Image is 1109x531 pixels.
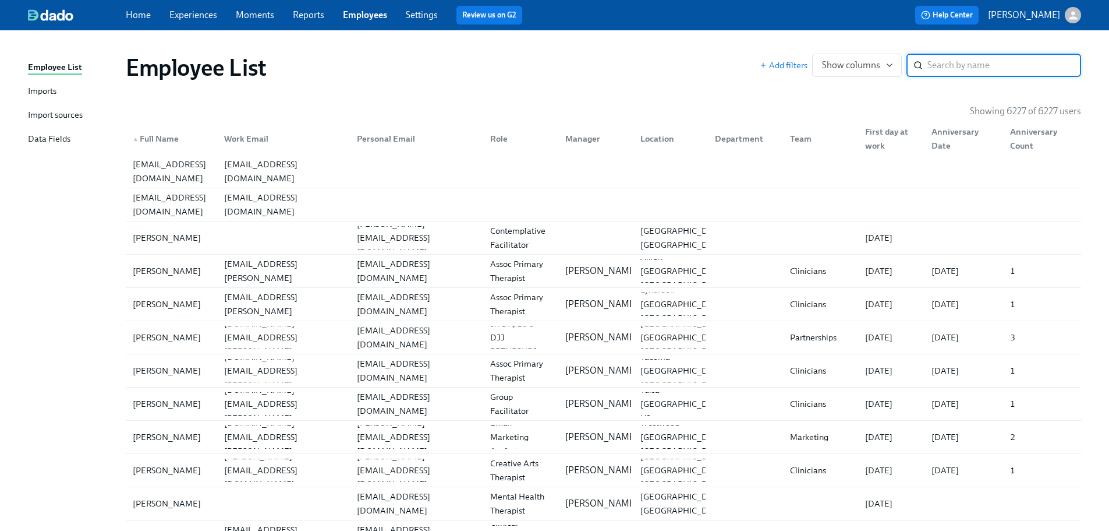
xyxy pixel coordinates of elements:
[126,388,1081,421] a: [PERSON_NAME][PERSON_NAME][DOMAIN_NAME][EMAIL_ADDRESS][PERSON_NAME][DOMAIN_NAME][EMAIL_ADDRESS][D...
[636,317,731,358] div: [GEOGRAPHIC_DATA] [GEOGRAPHIC_DATA] [GEOGRAPHIC_DATA]
[293,9,324,20] a: Reports
[860,330,922,344] div: [DATE]
[927,330,1000,344] div: [DATE]
[860,397,922,411] div: [DATE]
[927,125,1000,153] div: Anniversary Date
[486,257,556,285] div: Assoc Primary Therapist
[1005,125,1079,153] div: Anniversary Count
[1005,430,1079,444] div: 2
[486,290,556,318] div: Assoc Primary Therapist
[215,127,348,150] div: Work Email
[128,231,215,245] div: [PERSON_NAME]
[219,402,348,472] div: [PERSON_NAME][DOMAIN_NAME][EMAIL_ADDRESS][PERSON_NAME][DOMAIN_NAME]
[343,9,387,20] a: Employees
[126,421,1081,454] a: [PERSON_NAME][PERSON_NAME][DOMAIN_NAME][EMAIL_ADDRESS][PERSON_NAME][DOMAIN_NAME][PERSON_NAME][EMA...
[126,221,1081,255] a: [PERSON_NAME][PERSON_NAME][EMAIL_ADDRESS][DOMAIN_NAME]Contemplative Facilitator[GEOGRAPHIC_DATA],...
[636,224,733,252] div: [GEOGRAPHIC_DATA], [GEOGRAPHIC_DATA]
[860,125,922,153] div: First day at work
[219,276,348,332] div: [PERSON_NAME][EMAIL_ADDRESS][PERSON_NAME][DOMAIN_NAME]
[128,330,215,344] div: [PERSON_NAME]
[126,421,1081,453] div: [PERSON_NAME][PERSON_NAME][DOMAIN_NAME][EMAIL_ADDRESS][PERSON_NAME][DOMAIN_NAME][PERSON_NAME][EMA...
[236,9,274,20] a: Moments
[1005,297,1079,311] div: 1
[219,303,348,372] div: [PERSON_NAME][DOMAIN_NAME][EMAIL_ADDRESS][PERSON_NAME][DOMAIN_NAME]
[486,317,556,358] div: SR DR, Ed & DJJ PRTNRSHPS
[28,132,70,147] div: Data Fields
[456,6,522,24] button: Review us on G2
[785,463,856,477] div: Clinicians
[1005,463,1079,477] div: 1
[28,9,126,21] a: dado
[28,108,83,123] div: Import sources
[126,9,151,20] a: Home
[219,449,348,491] div: [PERSON_NAME][EMAIL_ADDRESS][DOMAIN_NAME]
[462,9,516,21] a: Review us on G2
[128,430,215,444] div: [PERSON_NAME]
[565,265,637,277] p: [PERSON_NAME]
[1005,397,1079,411] div: 1
[565,431,637,444] p: [PERSON_NAME]
[481,127,556,150] div: Role
[126,155,1081,188] a: [EMAIL_ADDRESS][DOMAIN_NAME][EMAIL_ADDRESS][DOMAIN_NAME]
[28,108,116,123] a: Import sources
[486,416,556,458] div: Email Marketing Analyst
[126,454,1081,487] div: [PERSON_NAME][PERSON_NAME][EMAIL_ADDRESS][DOMAIN_NAME][PERSON_NAME][EMAIL_ADDRESS][DOMAIN_NAME]Cr...
[927,54,1081,77] input: Search by name
[1001,127,1079,150] div: Anniversary Count
[28,85,116,99] a: Imports
[126,487,1081,520] div: [PERSON_NAME][EMAIL_ADDRESS][DOMAIN_NAME]Licensed Mental Health Therapist ([US_STATE])[PERSON_NAM...
[561,132,631,146] div: Manager
[128,132,215,146] div: Full Name
[219,157,348,185] div: [EMAIL_ADDRESS][DOMAIN_NAME]
[856,127,922,150] div: First day at work
[126,255,1081,287] div: [PERSON_NAME][PERSON_NAME][EMAIL_ADDRESS][PERSON_NAME][DOMAIN_NAME][EMAIL_ADDRESS][DOMAIN_NAME]As...
[710,132,781,146] div: Department
[28,9,73,21] img: dado
[126,354,1081,388] a: [PERSON_NAME][PERSON_NAME][DOMAIN_NAME][EMAIL_ADDRESS][PERSON_NAME][DOMAIN_NAME][EMAIL_ADDRESS][D...
[28,61,116,75] a: Employee List
[1005,264,1079,278] div: 1
[760,59,807,71] button: Add filters
[556,127,631,150] div: Manager
[860,497,922,511] div: [DATE]
[927,397,1000,411] div: [DATE]
[126,454,1081,487] a: [PERSON_NAME][PERSON_NAME][EMAIL_ADDRESS][DOMAIN_NAME][PERSON_NAME][EMAIL_ADDRESS][DOMAIN_NAME]Cr...
[785,330,856,344] div: Partnerships
[785,297,856,311] div: Clinicians
[915,6,979,24] button: Help Center
[28,61,82,75] div: Employee List
[352,132,481,146] div: Personal Email
[406,9,438,20] a: Settings
[352,217,481,259] div: [PERSON_NAME][EMAIL_ADDRESS][DOMAIN_NAME]
[128,191,215,219] div: [EMAIL_ADDRESS][DOMAIN_NAME]
[352,323,481,351] div: [EMAIL_ADDRESS][DOMAIN_NAME]
[486,456,556,484] div: Creative Arts Therapist
[28,85,56,99] div: Imports
[706,127,781,150] div: Department
[927,463,1000,477] div: [DATE]
[219,336,348,406] div: [PERSON_NAME][DOMAIN_NAME][EMAIL_ADDRESS][PERSON_NAME][DOMAIN_NAME]
[126,487,1081,521] a: [PERSON_NAME][EMAIL_ADDRESS][DOMAIN_NAME]Licensed Mental Health Therapist ([US_STATE])[PERSON_NAM...
[128,157,215,185] div: [EMAIL_ADDRESS][DOMAIN_NAME]
[352,416,481,458] div: [PERSON_NAME][EMAIL_ADDRESS][DOMAIN_NAME]
[1005,330,1079,344] div: 3
[636,383,731,425] div: Tulsa [GEOGRAPHIC_DATA] US
[219,369,348,439] div: [PERSON_NAME][DOMAIN_NAME][EMAIL_ADDRESS][PERSON_NAME][DOMAIN_NAME]
[631,127,706,150] div: Location
[486,390,556,418] div: Group Facilitator
[927,364,1000,378] div: [DATE]
[785,132,856,146] div: Team
[860,364,922,378] div: [DATE]
[352,490,481,518] div: [EMAIL_ADDRESS][DOMAIN_NAME]
[860,463,922,477] div: [DATE]
[128,397,215,411] div: [PERSON_NAME]
[133,136,139,142] span: ▲
[126,188,1081,221] div: [EMAIL_ADDRESS][DOMAIN_NAME][EMAIL_ADDRESS][DOMAIN_NAME]
[636,350,731,392] div: Tacoma [GEOGRAPHIC_DATA] [GEOGRAPHIC_DATA]
[785,364,856,378] div: Clinicians
[128,497,215,511] div: [PERSON_NAME]
[128,264,215,278] div: [PERSON_NAME]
